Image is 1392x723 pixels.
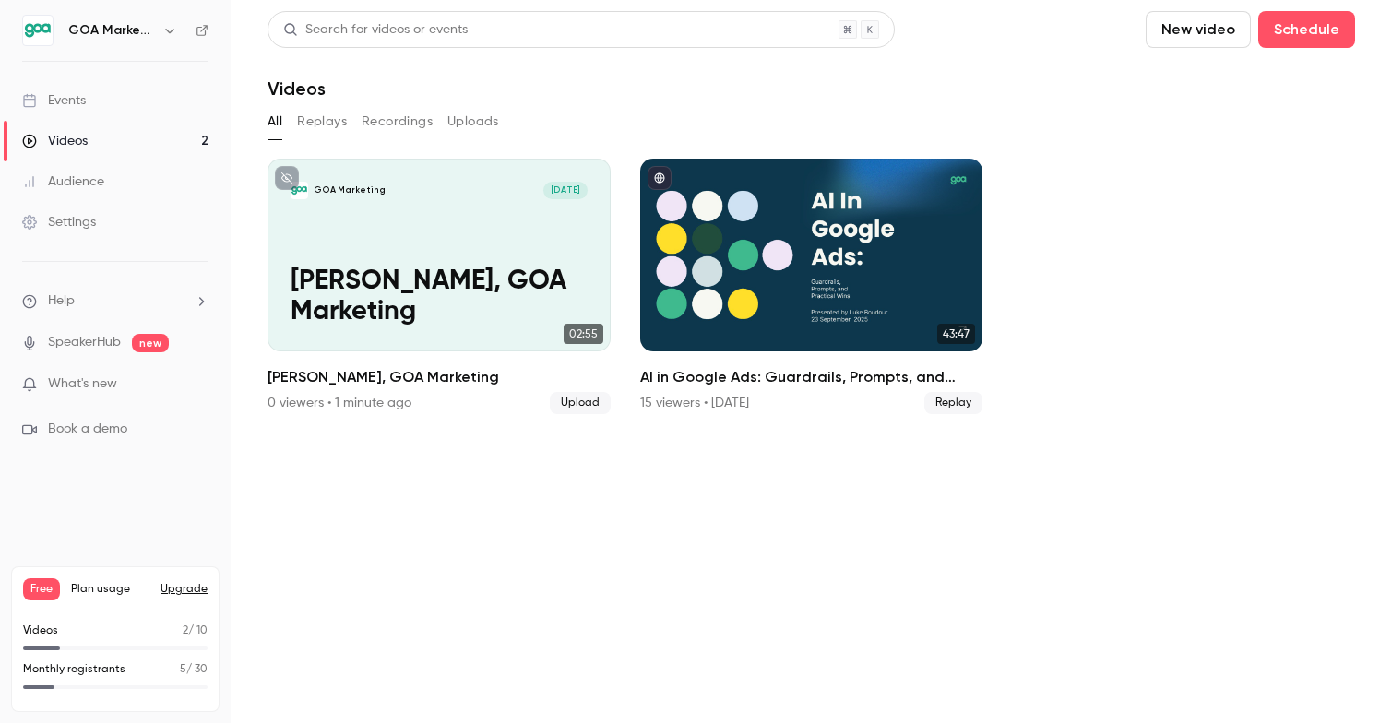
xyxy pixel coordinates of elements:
[22,132,88,150] div: Videos
[362,107,433,136] button: Recordings
[275,166,299,190] button: unpublished
[640,159,983,414] a: 43:47AI in Google Ads: Guardrails, Prompts, and Practical Wins15 viewers • [DATE]Replay
[314,184,386,196] p: GOA Marketing
[71,582,149,597] span: Plan usage
[132,334,169,352] span: new
[640,159,983,414] li: AI in Google Ads: Guardrails, Prompts, and Practical Wins
[648,166,672,190] button: published
[183,622,208,639] p: / 10
[23,578,60,600] span: Free
[268,107,282,136] button: All
[447,107,499,136] button: Uploads
[48,333,121,352] a: SpeakerHub
[924,392,982,414] span: Replay
[268,159,611,414] li: Dan Chorlton, GOA Marketing
[22,91,86,110] div: Events
[291,182,308,199] img: Dan Chorlton, GOA Marketing
[22,213,96,231] div: Settings
[550,392,611,414] span: Upload
[48,374,117,394] span: What's new
[268,159,1355,414] ul: Videos
[22,291,208,311] li: help-dropdown-opener
[937,324,975,344] span: 43:47
[183,625,188,636] span: 2
[268,394,411,412] div: 0 viewers • 1 minute ago
[283,20,468,40] div: Search for videos or events
[48,420,127,439] span: Book a demo
[268,11,1355,712] section: Videos
[186,376,208,393] iframe: Noticeable Trigger
[161,582,208,597] button: Upgrade
[23,622,58,639] p: Videos
[564,324,603,344] span: 02:55
[48,291,75,311] span: Help
[291,267,588,328] p: [PERSON_NAME], GOA Marketing
[1258,11,1355,48] button: Schedule
[297,107,347,136] button: Replays
[68,21,155,40] h6: GOA Marketing
[23,16,53,45] img: GOA Marketing
[640,366,983,388] h2: AI in Google Ads: Guardrails, Prompts, and Practical Wins
[23,661,125,678] p: Monthly registrants
[268,77,326,100] h1: Videos
[640,394,749,412] div: 15 viewers • [DATE]
[180,661,208,678] p: / 30
[268,159,611,414] a: Dan Chorlton, GOA MarketingGOA Marketing[DATE][PERSON_NAME], GOA Marketing02:55[PERSON_NAME], GOA...
[22,172,104,191] div: Audience
[1146,11,1251,48] button: New video
[180,664,186,675] span: 5
[543,182,588,199] span: [DATE]
[268,366,611,388] h2: [PERSON_NAME], GOA Marketing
